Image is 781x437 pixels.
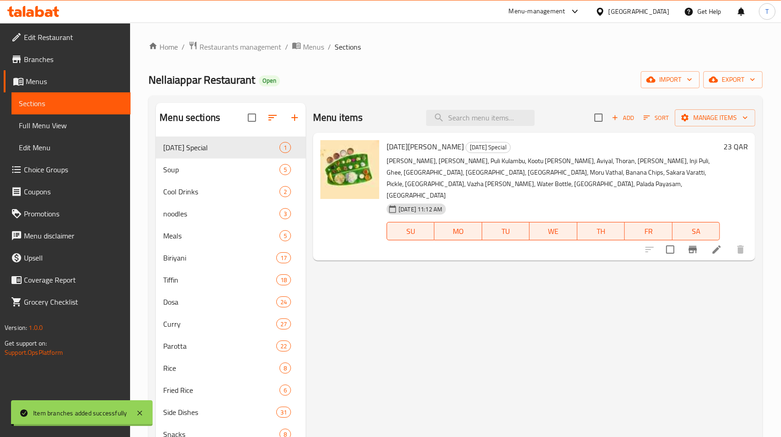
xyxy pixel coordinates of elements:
a: Sections [11,92,131,114]
span: Soup [163,164,279,175]
input: search [426,110,535,126]
span: Sort [644,113,669,123]
span: [DATE][PERSON_NAME] [387,140,464,153]
span: WE [533,225,573,238]
span: TH [581,225,621,238]
button: TU [482,222,530,240]
span: export [711,74,755,85]
span: Dosa [163,296,276,307]
span: 17 [277,254,291,262]
a: Choice Groups [4,159,131,181]
div: items [276,296,291,307]
span: Parotta [163,341,276,352]
span: Upsell [24,252,123,263]
span: Edit Restaurant [24,32,123,43]
span: Add [610,113,635,123]
button: Sort [641,111,671,125]
span: TU [486,225,526,238]
span: Coupons [24,186,123,197]
p: [PERSON_NAME], [PERSON_NAME], Puli Kulambu, Kootu [PERSON_NAME], Aviyal, Thoran, [PERSON_NAME], I... [387,155,720,201]
span: 6 [280,386,291,395]
button: SU [387,222,434,240]
a: Support.OpsPlatform [5,346,63,358]
span: Menus [303,41,324,52]
div: Meals5 [156,225,306,247]
button: MO [434,222,482,240]
a: Branches [4,48,131,70]
div: items [279,164,291,175]
a: Menu disclaimer [4,225,131,247]
button: delete [730,238,752,261]
span: 5 [280,232,291,240]
button: FR [625,222,672,240]
div: Side Dishes31 [156,401,306,423]
div: [DATE] Special1 [156,136,306,159]
span: 1.0.0 [29,322,43,334]
div: items [276,341,291,352]
h2: Menu items [313,111,363,125]
span: Sections [19,98,123,109]
h2: Menu sections [160,111,220,125]
span: T [765,6,769,17]
div: Parotta22 [156,335,306,357]
a: Home [148,41,178,52]
div: items [279,230,291,241]
span: [DATE] 11:12 AM [395,205,446,214]
span: Biriyani [163,252,276,263]
div: Biriyani17 [156,247,306,269]
div: items [279,208,291,219]
span: Nellaiappar Restaurant [148,69,255,90]
span: Sections [335,41,361,52]
div: items [276,407,291,418]
a: Upsell [4,247,131,269]
div: [GEOGRAPHIC_DATA] [609,6,669,17]
a: Edit Restaurant [4,26,131,48]
img: Onam Sadya [320,140,379,199]
span: SU [391,225,431,238]
div: items [276,252,291,263]
div: items [279,186,291,197]
button: Manage items [675,109,755,126]
li: / [328,41,331,52]
span: 22 [277,342,291,351]
a: Restaurants management [188,41,281,53]
span: Cool Drinks [163,186,279,197]
button: import [641,71,700,88]
div: noodles3 [156,203,306,225]
a: Grocery Checklist [4,291,131,313]
button: TH [577,222,625,240]
span: Grocery Checklist [24,296,123,307]
span: 3 [280,210,291,218]
div: Dosa24 [156,291,306,313]
div: Rice8 [156,357,306,379]
span: SA [676,225,716,238]
span: 1 [280,143,291,152]
div: items [276,318,291,329]
span: Branches [24,54,123,65]
span: FR [628,225,668,238]
div: items [279,385,291,396]
span: Choice Groups [24,164,123,175]
span: Add item [608,111,638,125]
a: Full Menu View [11,114,131,136]
span: 24 [277,298,291,306]
button: WE [530,222,577,240]
span: Edit Menu [19,142,123,153]
span: Side Dishes [163,407,276,418]
div: Open [259,75,280,86]
h6: 23 QAR [724,140,748,153]
li: / [285,41,288,52]
a: Coupons [4,181,131,203]
a: Menus [292,41,324,53]
span: Version: [5,322,27,334]
a: Edit menu item [711,244,722,255]
span: Manage items [682,112,748,124]
span: MO [438,225,478,238]
span: Get support on: [5,337,47,349]
div: Fried Rice6 [156,379,306,401]
button: Add section [284,107,306,129]
span: Promotions [24,208,123,219]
